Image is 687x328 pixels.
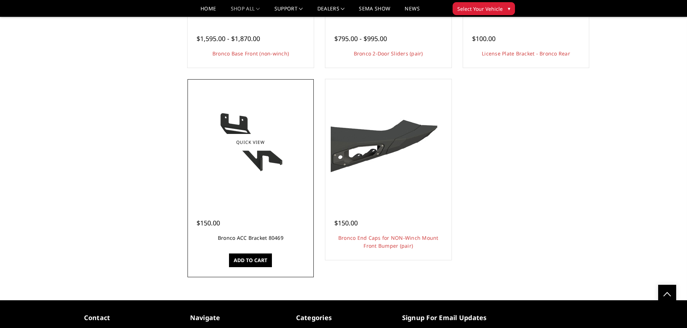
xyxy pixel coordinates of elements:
[193,110,308,175] img: Bronco ACC Bracket 80469
[197,219,220,227] span: $150.00
[229,253,272,267] a: Add to Cart
[212,50,289,57] a: Bronco Base Front (non-winch)
[359,6,390,17] a: SEMA Show
[317,6,345,17] a: Dealers
[201,6,216,17] a: Home
[354,50,423,57] a: Bronco 2-Door Sliders (pair)
[274,6,303,17] a: Support
[231,6,260,17] a: shop all
[197,34,260,43] span: $1,595.00 - $1,870.00
[658,285,676,303] a: Click to Top
[453,2,515,15] button: Select Your Vehicle
[334,219,358,227] span: $150.00
[84,313,179,323] h5: contact
[457,5,503,13] span: Select Your Vehicle
[190,313,285,323] h5: Navigate
[405,6,419,17] a: News
[331,110,446,175] img: Bolt-on End Cap to match Bronco Fenders
[482,50,570,57] a: License Plate Bracket - Bronco Rear
[327,81,450,203] a: Bolt-on End Cap to match Bronco Fenders
[651,293,687,328] iframe: Chat Widget
[508,5,510,12] span: ▾
[226,134,275,151] a: Quick view
[338,234,439,249] a: Bronco End Caps for NON-Winch Mount Front Bumper (pair)
[472,34,496,43] span: $100.00
[218,234,283,241] a: Bronco ACC Bracket 80469
[334,34,387,43] span: $795.00 - $995.00
[189,81,312,203] a: Bronco ACC Bracket 80469
[402,313,497,323] h5: signup for email updates
[296,313,391,323] h5: Categories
